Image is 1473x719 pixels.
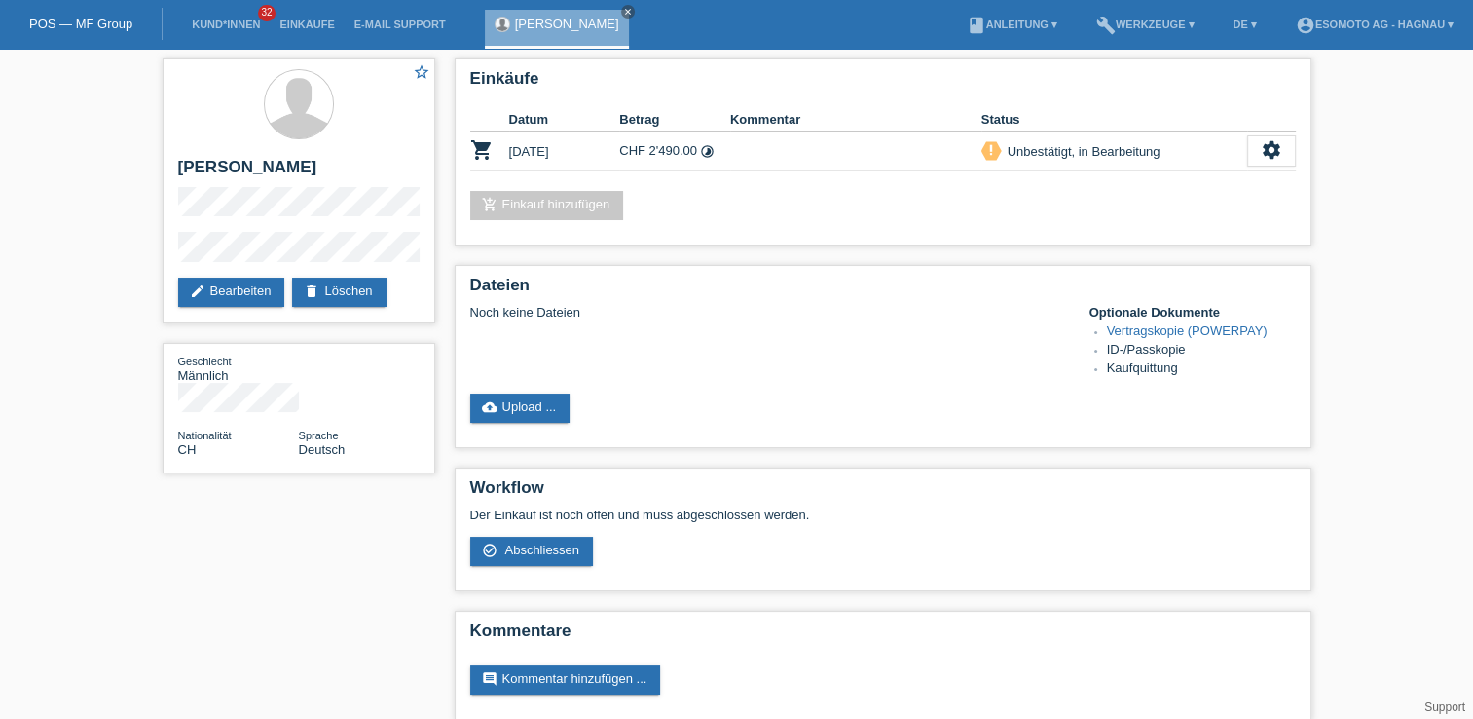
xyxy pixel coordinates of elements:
[345,19,456,30] a: E-Mail Support
[621,5,635,19] a: close
[509,108,620,132] th: Datum
[470,394,571,423] a: cloud_uploadUpload ...
[304,284,319,299] i: delete
[182,19,270,30] a: Kund*innen
[619,132,730,171] td: CHF 2'490.00
[178,158,420,187] h2: [PERSON_NAME]
[178,278,285,307] a: editBearbeiten
[270,19,344,30] a: Einkäufe
[700,144,715,159] i: Fixe Raten (24 Raten)
[482,671,497,687] i: comment
[482,543,497,558] i: check_circle_outline
[413,63,430,81] i: star_border
[730,108,981,132] th: Kommentar
[292,278,386,307] a: deleteLöschen
[1261,139,1282,161] i: settings
[178,356,232,367] span: Geschlecht
[1002,141,1160,162] div: Unbestätigt, in Bearbeitung
[470,191,624,220] a: add_shopping_cartEinkauf hinzufügen
[470,305,1065,320] div: Noch keine Dateien
[482,399,497,415] i: cloud_upload
[1296,16,1315,35] i: account_circle
[1096,16,1116,35] i: build
[178,442,197,457] span: Schweiz
[299,442,346,457] span: Deutsch
[29,17,132,31] a: POS — MF Group
[1107,342,1296,360] li: ID-/Passkopie
[957,19,1067,30] a: bookAnleitung ▾
[470,69,1296,98] h2: Einkäufe
[482,197,497,212] i: add_shopping_cart
[470,138,494,162] i: POSP00027853
[258,5,276,21] span: 32
[413,63,430,84] a: star_border
[470,508,1296,522] p: Der Einkauf ist noch offen und muss abgeschlossen werden.
[470,665,661,695] a: commentKommentar hinzufügen ...
[1424,700,1465,714] a: Support
[470,537,594,566] a: check_circle_outline Abschliessen
[470,276,1296,305] h2: Dateien
[470,478,1296,508] h2: Workflow
[178,430,232,441] span: Nationalität
[623,7,633,17] i: close
[984,143,998,157] i: priority_high
[299,430,339,441] span: Sprache
[470,622,1296,651] h2: Kommentare
[1107,360,1296,379] li: Kaufquittung
[1223,19,1266,30] a: DE ▾
[509,132,620,171] td: [DATE]
[967,16,986,35] i: book
[515,17,619,31] a: [PERSON_NAME]
[504,543,579,557] span: Abschliessen
[190,284,205,299] i: edit
[1286,19,1463,30] a: account_circleEsomoto AG - Hagnau ▾
[1107,323,1268,338] a: Vertragskopie (POWERPAY)
[178,354,299,383] div: Männlich
[1089,305,1296,320] h4: Optionale Dokumente
[619,108,730,132] th: Betrag
[981,108,1247,132] th: Status
[1086,19,1204,30] a: buildWerkzeuge ▾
